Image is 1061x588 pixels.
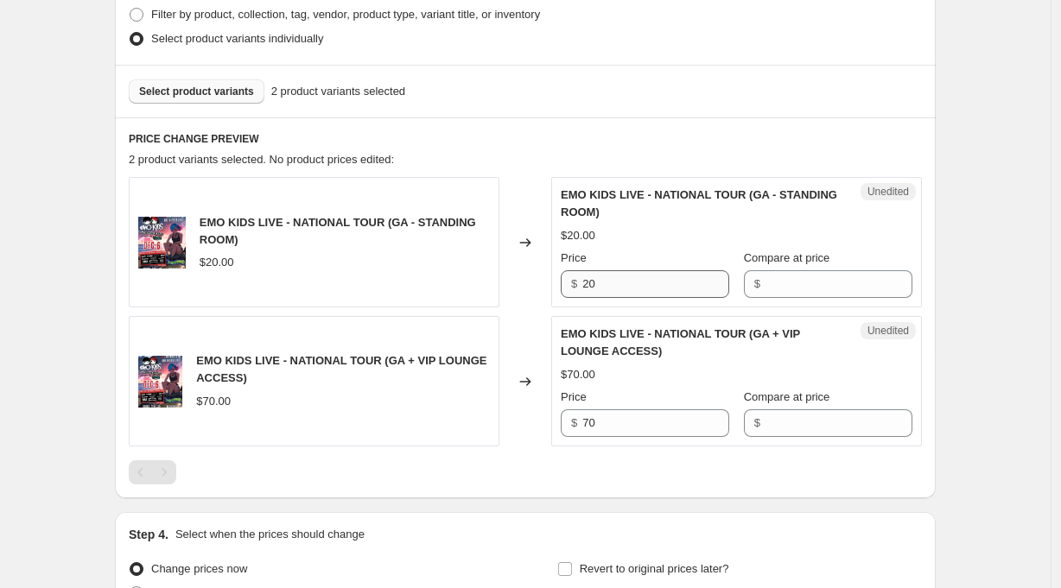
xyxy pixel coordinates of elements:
img: 12_6_80x.jpg [138,356,182,408]
span: Price [561,390,587,403]
span: $ [754,416,760,429]
span: Filter by product, collection, tag, vendor, product type, variant title, or inventory [151,8,540,21]
span: Unedited [867,324,909,338]
span: Compare at price [744,390,830,403]
h2: Step 4. [129,526,168,543]
nav: Pagination [129,460,176,484]
button: Select product variants [129,79,264,104]
span: Compare at price [744,251,830,264]
span: 2 product variants selected. No product prices edited: [129,153,394,166]
span: EMO KIDS LIVE - NATIONAL TOUR (GA + VIP LOUNGE ACCESS) [196,354,486,384]
span: $ [754,277,760,290]
span: Unedited [867,185,909,199]
span: Change prices now [151,562,247,575]
span: $ [571,277,577,290]
span: Select product variants individually [151,32,323,45]
span: $ [571,416,577,429]
div: $20.00 [561,227,595,244]
span: 2 product variants selected [271,83,405,100]
span: Select product variants [139,85,254,98]
span: EMO KIDS LIVE - NATIONAL TOUR (GA - STANDING ROOM) [200,216,476,246]
h6: PRICE CHANGE PREVIEW [129,132,922,146]
div: $70.00 [196,393,231,410]
div: $70.00 [561,366,595,383]
span: Price [561,251,587,264]
img: 12_6_80x.jpg [138,217,186,269]
div: $20.00 [200,254,234,271]
span: EMO KIDS LIVE - NATIONAL TOUR (GA + VIP LOUNGE ACCESS) [561,327,800,357]
span: Revert to original prices later? [580,562,729,575]
p: Select when the prices should change [175,526,365,543]
span: EMO KIDS LIVE - NATIONAL TOUR (GA - STANDING ROOM) [561,188,837,218]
